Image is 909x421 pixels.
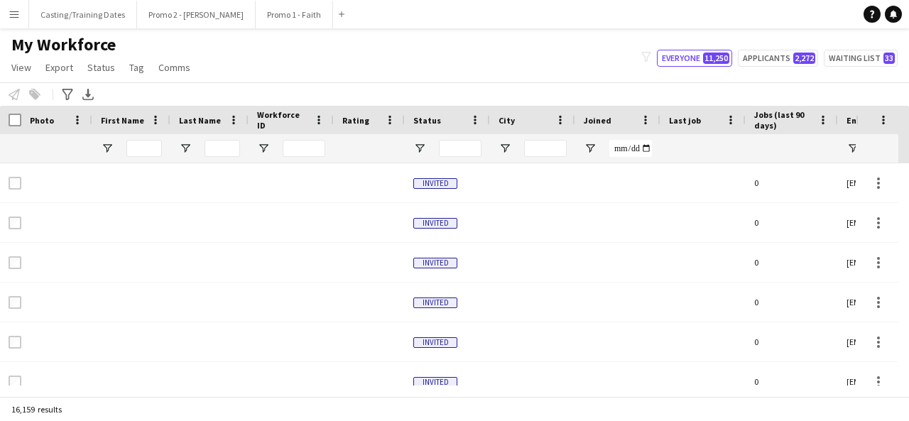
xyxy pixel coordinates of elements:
button: Promo 2 - [PERSON_NAME] [137,1,256,28]
span: Joined [584,115,611,126]
input: Joined Filter Input [609,140,652,157]
span: Status [87,61,115,74]
a: Status [82,58,121,77]
input: Last Name Filter Input [205,140,240,157]
span: Export [45,61,73,74]
span: Invited [413,297,457,308]
div: 0 [746,243,838,282]
span: 2,272 [793,53,815,64]
input: Status Filter Input [439,140,481,157]
input: Workforce ID Filter Input [283,140,325,157]
button: Applicants2,272 [738,50,818,67]
input: Row Selection is disabled for this row (unchecked) [9,296,21,309]
a: Comms [153,58,196,77]
div: 0 [746,322,838,361]
a: Tag [124,58,150,77]
span: Invited [413,218,457,229]
button: Waiting list33 [824,50,898,67]
a: Export [40,58,79,77]
div: 0 [746,283,838,322]
span: Last job [669,115,701,126]
span: Jobs (last 90 days) [754,109,812,131]
button: Casting/Training Dates [29,1,137,28]
span: My Workforce [11,34,116,55]
span: Invited [413,377,457,388]
button: Everyone11,250 [657,50,732,67]
button: Open Filter Menu [179,142,192,155]
div: 0 [746,203,838,242]
span: Workforce ID [257,109,308,131]
span: Photo [30,115,54,126]
button: Open Filter Menu [584,142,597,155]
input: First Name Filter Input [126,140,162,157]
span: Email [847,115,869,126]
span: Status [413,115,441,126]
span: Invited [413,178,457,189]
button: Open Filter Menu [413,142,426,155]
span: Invited [413,337,457,348]
input: Row Selection is disabled for this row (unchecked) [9,256,21,269]
a: View [6,58,37,77]
span: Rating [342,115,369,126]
button: Open Filter Menu [847,142,859,155]
div: 0 [746,362,838,401]
input: Row Selection is disabled for this row (unchecked) [9,177,21,190]
span: City [499,115,515,126]
app-action-btn: Advanced filters [59,86,76,103]
button: Promo 1 - Faith [256,1,333,28]
input: City Filter Input [524,140,567,157]
span: View [11,61,31,74]
input: Row Selection is disabled for this row (unchecked) [9,336,21,349]
span: Invited [413,258,457,268]
span: 33 [883,53,895,64]
span: 11,250 [703,53,729,64]
input: Row Selection is disabled for this row (unchecked) [9,376,21,388]
span: First Name [101,115,144,126]
button: Open Filter Menu [499,142,511,155]
button: Open Filter Menu [101,142,114,155]
span: Last Name [179,115,221,126]
div: 0 [746,163,838,202]
span: Comms [158,61,190,74]
input: Row Selection is disabled for this row (unchecked) [9,217,21,229]
span: Tag [129,61,144,74]
app-action-btn: Export XLSX [80,86,97,103]
button: Open Filter Menu [257,142,270,155]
